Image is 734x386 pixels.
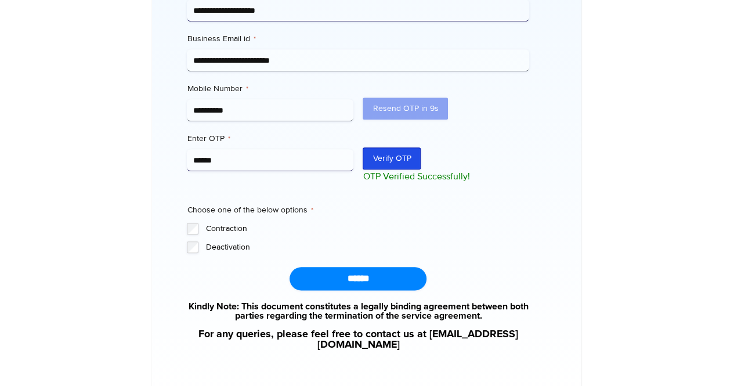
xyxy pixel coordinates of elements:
[187,133,353,145] label: Enter OTP
[187,33,529,45] label: Business Email id
[187,329,529,350] a: For any queries, please feel free to contact us at [EMAIL_ADDRESS][DOMAIN_NAME]
[205,223,529,235] label: Contraction
[187,302,529,320] a: Kindly Note: This document constitutes a legally binding agreement between both parties regarding...
[363,169,529,183] p: OTP Verified Successfully!
[187,204,313,216] legend: Choose one of the below options
[205,241,529,253] label: Deactivation
[363,98,448,120] button: Resend OTP in 9s
[363,147,421,169] button: Verify OTP
[187,83,353,95] label: Mobile Number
